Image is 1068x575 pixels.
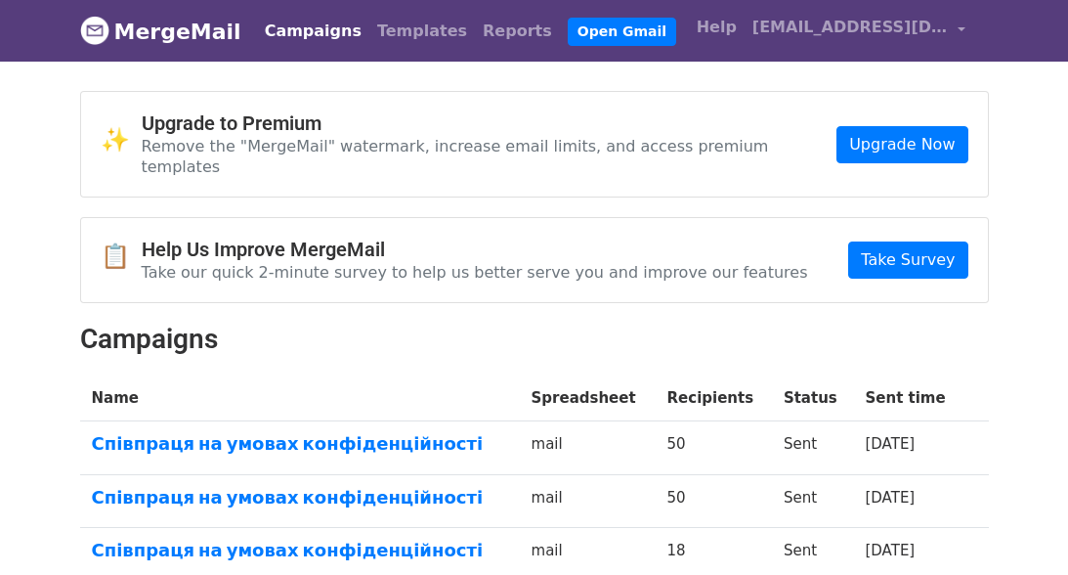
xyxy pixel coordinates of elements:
[92,487,508,509] a: Співпраця на умовах конфіденційності
[92,433,508,455] a: Співпраця на умовах конфіденційності
[520,376,656,421] th: Spreadsheet
[369,12,475,51] a: Templates
[848,242,967,279] a: Take Survey
[142,111,837,135] h4: Upgrade to Premium
[80,11,241,52] a: MergeMail
[689,8,745,47] a: Help
[656,474,772,528] td: 50
[101,243,142,271] span: 📋
[80,376,520,421] th: Name
[142,238,808,261] h4: Help Us Improve MergeMail
[772,474,854,528] td: Sent
[142,262,808,283] p: Take our quick 2-minute survey to help us better serve you and improve our features
[772,421,854,475] td: Sent
[568,18,676,46] a: Open Gmail
[970,481,1068,575] iframe: Chat Widget
[745,8,973,54] a: [EMAIL_ADDRESS][DOMAIN_NAME]
[80,323,989,356] h2: Campaigns
[142,136,837,177] p: Remove the "MergeMail" watermark, increase email limits, and access premium templates
[865,542,915,559] a: [DATE]
[865,435,915,453] a: [DATE]
[656,421,772,475] td: 50
[80,16,109,45] img: MergeMail logo
[752,16,948,39] span: [EMAIL_ADDRESS][DOMAIN_NAME]
[92,540,508,561] a: Співпраця на умовах конфіденційності
[772,376,854,421] th: Status
[865,489,915,507] a: [DATE]
[475,12,560,51] a: Reports
[853,376,963,421] th: Sent time
[101,126,142,155] span: ✨
[257,12,369,51] a: Campaigns
[656,376,772,421] th: Recipients
[836,126,967,163] a: Upgrade Now
[520,474,656,528] td: mail
[520,421,656,475] td: mail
